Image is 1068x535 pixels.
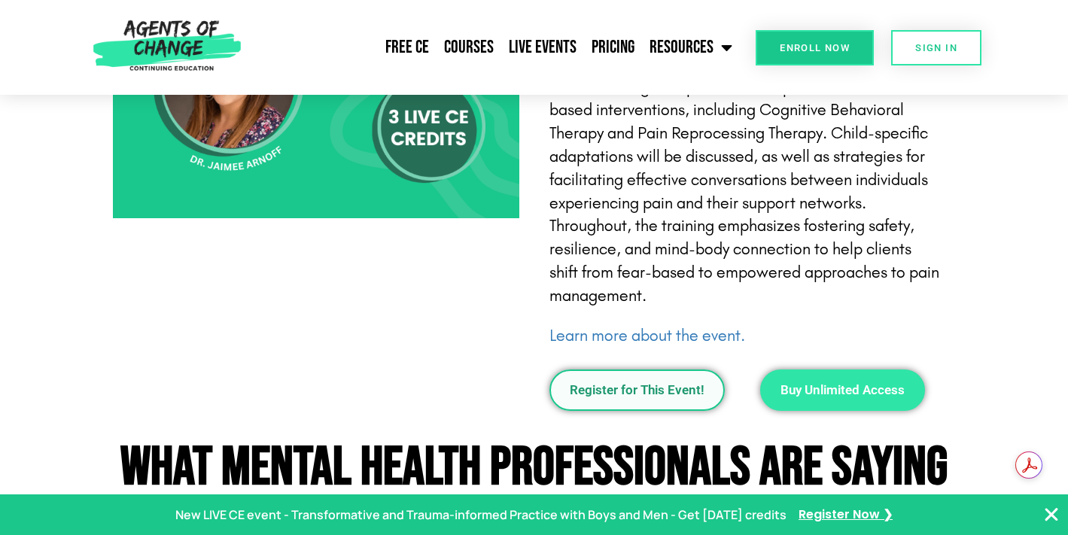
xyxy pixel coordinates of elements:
a: SIGN IN [891,30,981,65]
span: Register for This Event! [570,384,704,397]
a: Free CE [378,29,437,66]
a: Buy Unlimited Access [760,369,925,411]
nav: Menu [248,29,740,66]
span: SIGN IN [915,43,957,53]
a: Resources [642,29,740,66]
p: New LIVE CE event - Transformative and Trauma-informed Practice with Boys and Men - Get [DATE] cr... [175,504,787,526]
a: Pricing [584,29,642,66]
a: Register for This Event! [549,369,725,411]
span: Enroll Now [780,43,850,53]
a: Courses [437,29,501,66]
h2: WHAT MENTAL HEALTH PROFESSIONALS ARE SAYING [113,441,956,495]
span: Buy Unlimited Access [780,384,905,397]
a: Live Events [501,29,584,66]
a: Register Now ❯ [799,504,893,526]
a: Enroll Now [756,30,874,65]
button: Close Banner [1042,506,1060,524]
a: Learn more about the event. [549,326,745,345]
